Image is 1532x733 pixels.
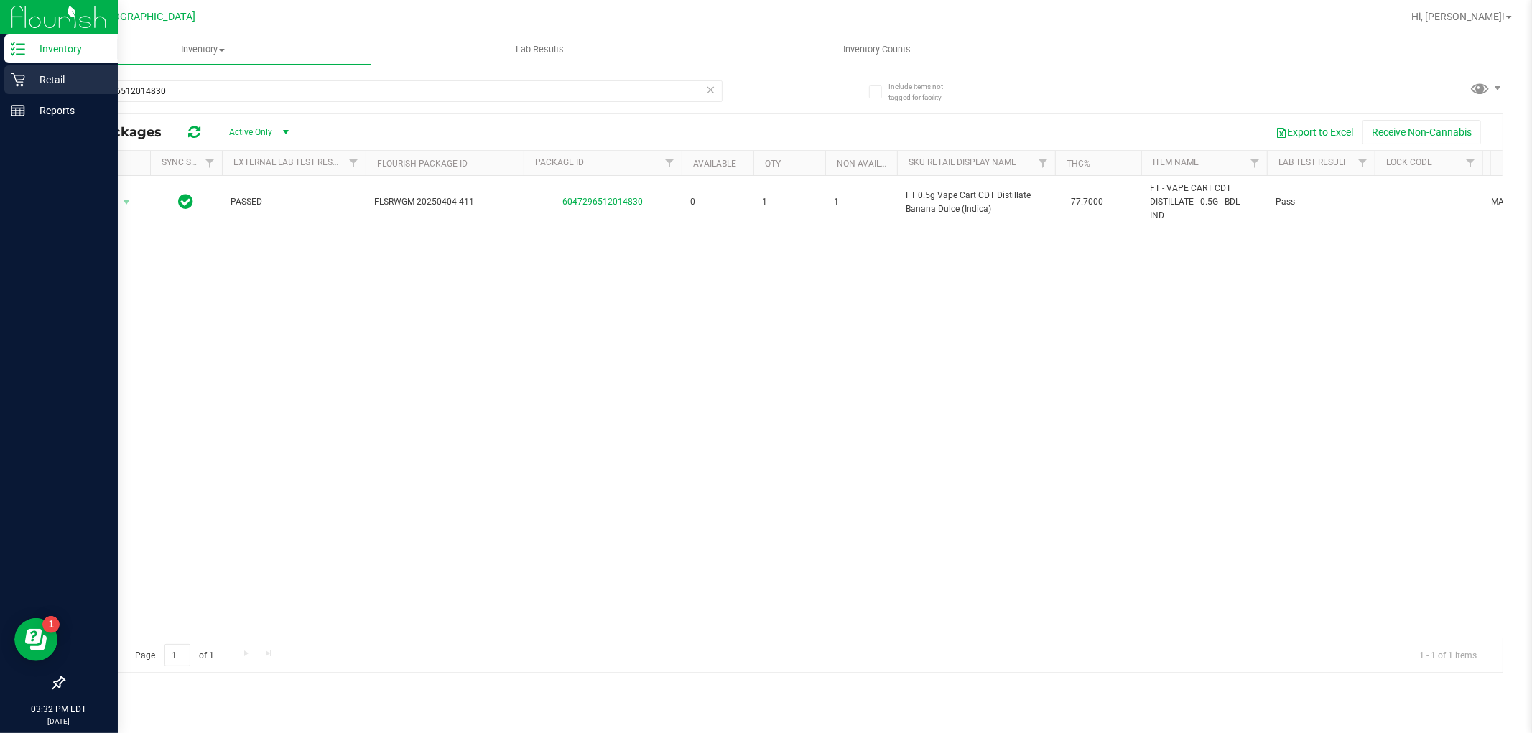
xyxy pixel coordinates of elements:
[34,34,371,65] a: Inventory
[11,73,25,87] inline-svg: Retail
[42,616,60,633] iframe: Resource center unread badge
[1411,11,1505,22] span: Hi, [PERSON_NAME]!
[25,71,111,88] p: Retail
[888,81,960,103] span: Include items not tagged for facility
[11,42,25,56] inline-svg: Inventory
[693,159,736,169] a: Available
[342,151,366,175] a: Filter
[496,43,583,56] span: Lab Results
[98,11,196,23] span: [GEOGRAPHIC_DATA]
[906,189,1046,216] span: FT 0.5g Vape Cart CDT Distillate Banana Dulce (Indica)
[762,195,817,209] span: 1
[706,80,716,99] span: Clear
[1362,120,1481,144] button: Receive Non-Cannabis
[1386,157,1432,167] a: Lock Code
[1278,157,1347,167] a: Lab Test Result
[1067,159,1090,169] a: THC%
[837,159,901,169] a: Non-Available
[1266,120,1362,144] button: Export to Excel
[233,157,346,167] a: External Lab Test Result
[1064,192,1110,213] span: 77.7000
[6,716,111,727] p: [DATE]
[377,159,468,169] a: Flourish Package ID
[1031,151,1055,175] a: Filter
[6,703,111,716] p: 03:32 PM EDT
[1408,644,1488,666] span: 1 - 1 of 1 items
[164,644,190,666] input: 1
[535,157,584,167] a: Package ID
[1351,151,1375,175] a: Filter
[25,40,111,57] p: Inventory
[1243,151,1267,175] a: Filter
[118,192,136,213] span: select
[25,102,111,119] p: Reports
[162,157,217,167] a: Sync Status
[1153,157,1199,167] a: Item Name
[14,618,57,661] iframe: Resource center
[231,195,357,209] span: PASSED
[34,43,371,56] span: Inventory
[371,34,708,65] a: Lab Results
[63,80,723,102] input: Search Package ID, Item Name, SKU, Lot or Part Number...
[1459,151,1482,175] a: Filter
[834,195,888,209] span: 1
[658,151,682,175] a: Filter
[562,197,643,207] a: 6047296512014830
[374,195,515,209] span: FLSRWGM-20250404-411
[179,192,194,212] span: In Sync
[123,644,226,666] span: Page of 1
[1276,195,1366,209] span: Pass
[765,159,781,169] a: Qty
[690,195,745,209] span: 0
[824,43,930,56] span: Inventory Counts
[708,34,1045,65] a: Inventory Counts
[198,151,222,175] a: Filter
[75,124,176,140] span: All Packages
[909,157,1016,167] a: Sku Retail Display Name
[1150,182,1258,223] span: FT - VAPE CART CDT DISTILLATE - 0.5G - BDL - IND
[11,103,25,118] inline-svg: Reports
